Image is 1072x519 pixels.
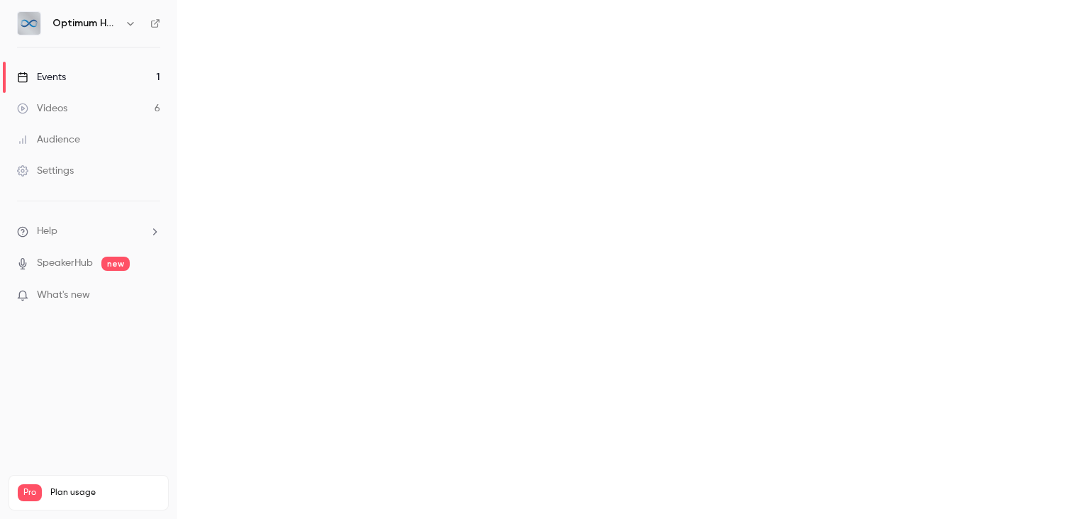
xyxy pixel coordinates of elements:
h6: Optimum Healthcare IT [52,16,119,30]
span: Pro [18,484,42,501]
span: What's new [37,288,90,303]
a: SpeakerHub [37,256,93,271]
img: Optimum Healthcare IT [18,12,40,35]
span: Help [37,224,57,239]
div: Audience [17,133,80,147]
div: Events [17,70,66,84]
div: Videos [17,101,67,116]
iframe: Noticeable Trigger [143,289,160,302]
span: new [101,257,130,271]
li: help-dropdown-opener [17,224,160,239]
div: Settings [17,164,74,178]
span: Plan usage [50,487,160,498]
